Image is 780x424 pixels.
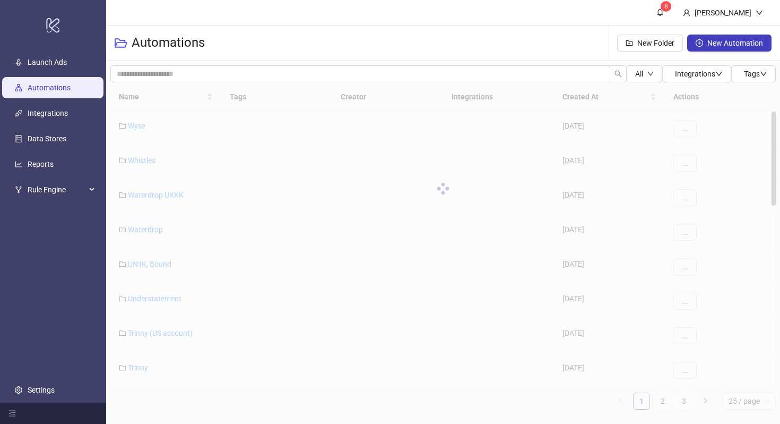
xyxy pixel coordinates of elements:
span: down [647,71,654,77]
button: New Folder [617,35,683,52]
a: Reports [28,160,54,168]
span: bell [656,9,664,16]
span: Tags [744,70,767,78]
button: New Automation [687,35,772,52]
a: Launch Ads [28,58,67,66]
span: fork [15,186,22,193]
span: user [683,9,690,16]
h3: Automations [132,35,205,52]
button: Integrationsdown [662,65,731,82]
span: search [614,70,622,78]
span: menu-fold [8,410,16,417]
sup: 8 [661,1,671,12]
a: Automations [28,83,71,92]
span: New Folder [637,39,674,47]
span: Integrations [675,70,723,78]
span: down [760,70,767,78]
span: folder-open [115,37,127,49]
button: Tagsdown [731,65,776,82]
div: [PERSON_NAME] [690,7,756,19]
a: Integrations [28,109,68,117]
span: folder-add [626,39,633,47]
button: Alldown [627,65,662,82]
span: New Automation [707,39,763,47]
span: plus-circle [696,39,703,47]
a: Settings [28,386,55,394]
span: down [756,9,763,16]
span: down [715,70,723,78]
span: All [635,70,643,78]
span: Rule Engine [28,179,86,200]
a: Data Stores [28,134,66,143]
span: 8 [664,3,668,10]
